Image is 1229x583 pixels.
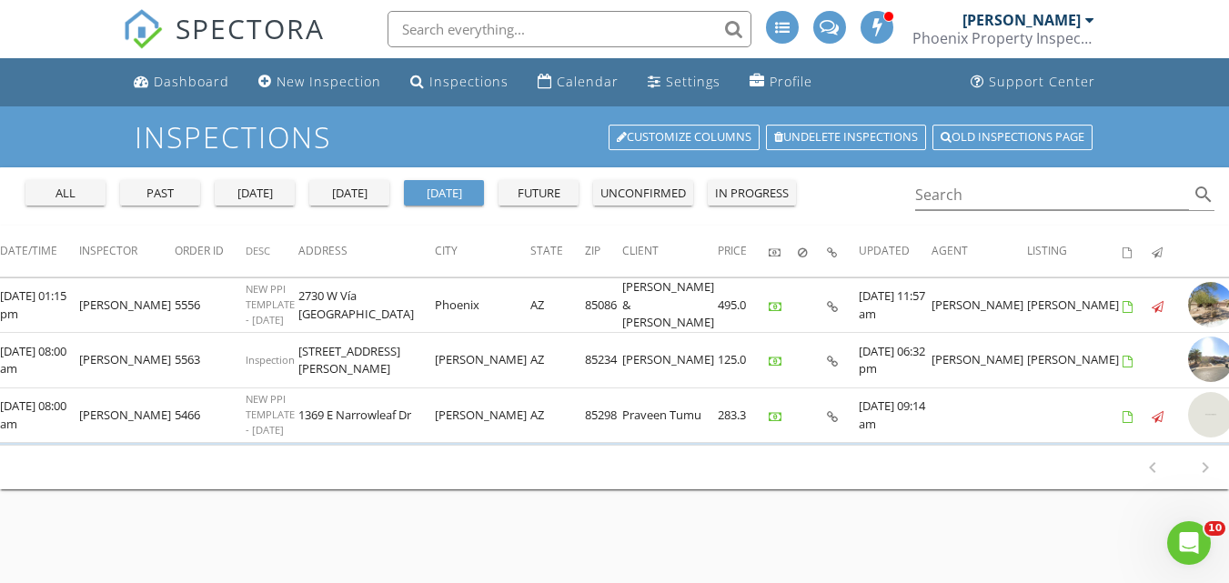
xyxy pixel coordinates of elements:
[622,333,718,388] td: [PERSON_NAME]
[176,9,325,47] span: SPECTORA
[411,185,477,203] div: [DATE]
[963,65,1103,99] a: Support Center
[932,226,1027,276] th: Agent: Not sorted.
[298,387,435,443] td: 1369 E Narrowleaf Dr
[429,73,509,90] div: Inspections
[1027,226,1123,276] th: Listing: Not sorted.
[79,387,175,443] td: [PERSON_NAME]
[718,333,769,388] td: 125.0
[593,180,693,206] button: unconfirmed
[600,185,686,203] div: unconfirmed
[246,226,298,276] th: Desc: Not sorted.
[298,333,435,388] td: [STREET_ADDRESS][PERSON_NAME]
[585,277,622,333] td: 85086
[962,11,1081,29] div: [PERSON_NAME]
[770,73,812,90] div: Profile
[222,185,287,203] div: [DATE]
[246,353,295,367] span: Inspection
[718,387,769,443] td: 283.3
[859,387,932,443] td: [DATE] 09:14 am
[1193,184,1214,206] i: search
[585,243,600,258] span: Zip
[718,226,769,276] th: Price: Not sorted.
[403,65,516,99] a: Inspections
[1027,243,1067,258] span: Listing
[932,125,1093,150] a: Old inspections page
[79,277,175,333] td: [PERSON_NAME]
[798,226,827,276] th: Canceled: Not sorted.
[175,277,246,333] td: 5556
[435,333,530,388] td: [PERSON_NAME]
[859,243,910,258] span: Updated
[859,226,932,276] th: Updated: Not sorted.
[859,277,932,333] td: [DATE] 11:57 am
[79,243,137,258] span: Inspector
[530,65,626,99] a: Calendar
[530,243,563,258] span: State
[622,226,718,276] th: Client: Not sorted.
[530,277,585,333] td: AZ
[277,73,381,90] div: New Inspection
[585,387,622,443] td: 85298
[557,73,619,90] div: Calendar
[25,180,106,206] button: all
[585,333,622,388] td: 85234
[769,226,798,276] th: Paid: Not sorted.
[915,180,1190,210] input: Search
[766,125,926,150] a: Undelete inspections
[309,180,389,206] button: [DATE]
[530,226,585,276] th: State: Not sorted.
[175,243,224,258] span: Order ID
[718,243,747,258] span: Price
[1027,333,1123,388] td: [PERSON_NAME]
[79,333,175,388] td: [PERSON_NAME]
[435,243,458,258] span: City
[499,180,579,206] button: future
[708,180,796,206] button: in progress
[298,226,435,276] th: Address: Not sorted.
[135,121,1094,153] h1: Inspections
[585,226,622,276] th: Zip: Not sorted.
[718,277,769,333] td: 495.0
[640,65,728,99] a: Settings
[175,226,246,276] th: Order ID: Not sorted.
[609,125,760,150] a: Customize Columns
[215,180,295,206] button: [DATE]
[246,282,295,327] span: NEW PPI TEMPLATE - [DATE]
[827,226,859,276] th: Inspection Details: Not sorted.
[123,9,163,49] img: The Best Home Inspection Software - Spectora
[1204,521,1225,536] span: 10
[1167,521,1211,565] iframe: Intercom live chat
[123,25,325,63] a: SPECTORA
[932,333,1027,388] td: [PERSON_NAME]
[530,333,585,388] td: AZ
[120,180,200,206] button: past
[1123,226,1152,276] th: Agreements signed: Not sorted.
[622,387,718,443] td: Praveen Tumu
[530,387,585,443] td: AZ
[932,277,1027,333] td: [PERSON_NAME]
[246,392,295,437] span: NEW PPI TEMPLATE - [DATE]
[126,65,237,99] a: Dashboard
[912,29,1094,47] div: Phoenix Property Inspections A-Z
[388,11,751,47] input: Search everything...
[435,226,530,276] th: City: Not sorted.
[506,185,571,203] div: future
[742,65,820,99] a: Profile
[317,185,382,203] div: [DATE]
[154,73,229,90] div: Dashboard
[932,243,968,258] span: Agent
[859,333,932,388] td: [DATE] 06:32 pm
[246,244,270,257] span: Desc
[175,333,246,388] td: 5563
[989,73,1095,90] div: Support Center
[666,73,720,90] div: Settings
[435,387,530,443] td: [PERSON_NAME]
[435,277,530,333] td: Phoenix
[251,65,388,99] a: New Inspection
[175,387,246,443] td: 5466
[79,226,175,276] th: Inspector: Not sorted.
[622,277,718,333] td: [PERSON_NAME] & [PERSON_NAME]
[404,180,484,206] button: [DATE]
[1027,277,1123,333] td: [PERSON_NAME]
